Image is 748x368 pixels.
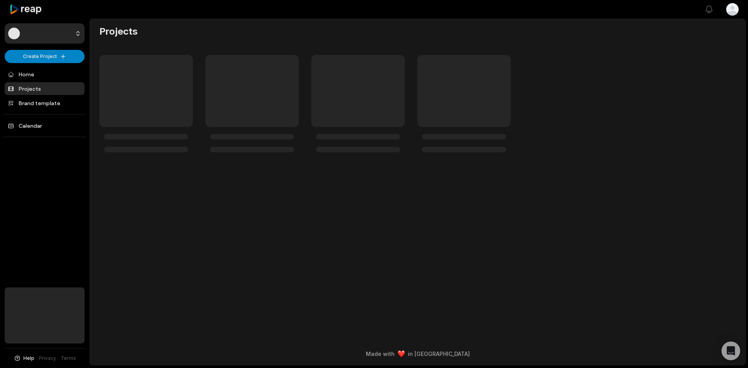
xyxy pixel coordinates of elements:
div: Made with in [GEOGRAPHIC_DATA] [97,350,738,358]
h2: Projects [99,25,138,38]
a: Brand template [5,97,85,109]
span: Help [23,355,34,362]
div: Open Intercom Messenger [722,342,740,360]
a: Home [5,68,85,81]
a: Terms [61,355,76,362]
button: Help [14,355,34,362]
button: Create Project [5,50,85,63]
a: Privacy [39,355,56,362]
a: Projects [5,82,85,95]
img: heart emoji [398,350,405,357]
a: Calendar [5,119,85,132]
